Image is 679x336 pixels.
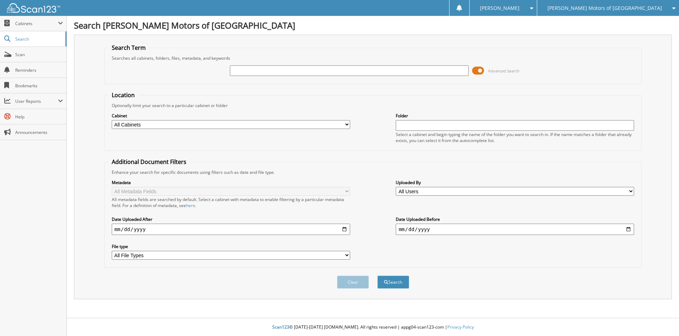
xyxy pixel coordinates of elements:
span: Advanced Search [488,68,520,73]
span: Scan123 [272,324,289,330]
h1: Search [PERSON_NAME] Motors of [GEOGRAPHIC_DATA] [74,19,672,31]
span: Cabinets [15,20,58,26]
label: Uploaded By [396,179,634,185]
div: © [DATE]-[DATE] [DOMAIN_NAME]. All rights reserved | appg04-scan123-com | [67,319,679,336]
label: Cabinet [112,113,350,119]
div: Enhance your search for specific documents using filters such as date and file type. [108,169,638,175]
span: User Reports [15,98,58,104]
label: Metadata [112,179,350,185]
input: start [112,224,350,235]
label: Folder [396,113,634,119]
span: Search [15,36,62,42]
span: Bookmarks [15,83,63,89]
div: All metadata fields are searched by default. Select a cabinet with metadata to enable filtering b... [112,196,350,208]
div: Searches all cabinets, folders, files, metadata, and keywords [108,55,638,61]
span: [PERSON_NAME] [480,6,520,10]
a: here [186,202,195,208]
div: Optionally limit your search to a particular cabinet or folder [108,102,638,108]
legend: Location [108,91,138,99]
label: Date Uploaded After [112,216,350,222]
img: scan123-logo-white.svg [7,3,60,13]
span: [PERSON_NAME] Motors of [GEOGRAPHIC_DATA] [547,6,662,10]
a: Privacy Policy [447,324,474,330]
span: Reminders [15,67,63,73]
label: Date Uploaded Before [396,216,634,222]
div: Select a cabinet and begin typing the name of the folder you want to search in. If the name match... [396,131,634,143]
label: File type [112,243,350,249]
input: end [396,224,634,235]
span: Announcements [15,129,63,135]
legend: Search Term [108,44,149,52]
legend: Additional Document Filters [108,158,190,166]
span: Scan [15,52,63,58]
button: Search [377,276,409,289]
span: Help [15,114,63,120]
button: Clear [337,276,369,289]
